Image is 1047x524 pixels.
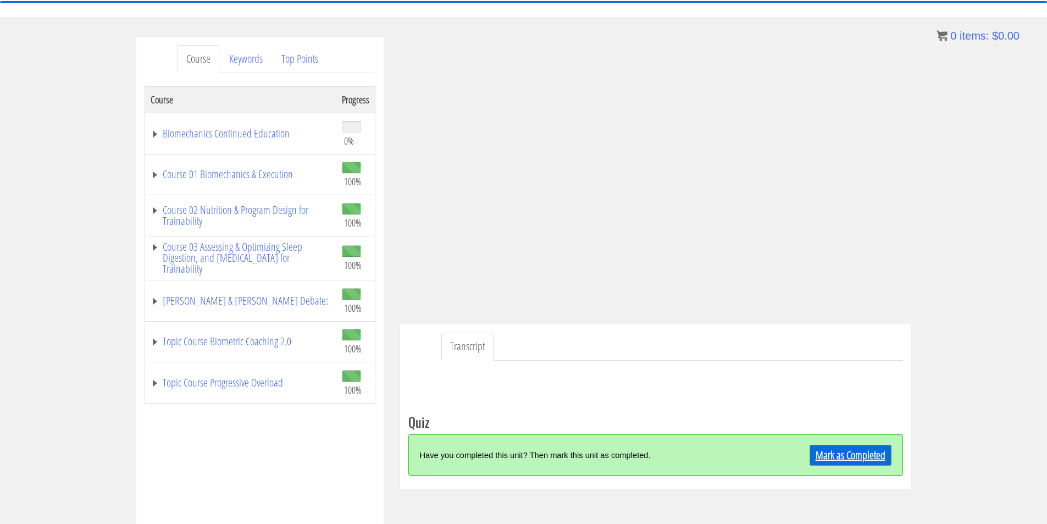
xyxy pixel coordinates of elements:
[344,217,362,229] span: 100%
[344,175,362,187] span: 100%
[420,443,768,467] div: Have you completed this unit? Then mark this unit as completed.
[151,295,331,306] a: [PERSON_NAME] & [PERSON_NAME] Debate:
[151,205,331,227] a: Course 02 Nutrition & Program Design for Trainability
[937,30,948,41] img: icon11.png
[992,30,998,42] span: $
[145,86,336,113] th: Course
[344,343,362,355] span: 100%
[960,30,989,42] span: items:
[344,259,362,271] span: 100%
[151,241,331,274] a: Course 03 Assessing & Optimizing Sleep Digestion, and [MEDICAL_DATA] for Trainability
[273,45,327,73] a: Top Points
[810,445,891,466] a: Mark as Completed
[344,135,354,147] span: 0%
[441,333,494,361] a: Transcript
[937,30,1020,42] a: 0 items: $0.00
[408,415,903,429] h3: Quiz
[151,169,331,180] a: Course 01 Biomechanics & Execution
[151,377,331,388] a: Topic Course Progressive Overload
[992,30,1020,42] bdi: 0.00
[336,86,375,113] th: Progress
[151,336,331,347] a: Topic Course Biometric Coaching 2.0
[151,128,331,139] a: Biomechanics Continued Education
[344,302,362,314] span: 100%
[950,30,956,42] span: 0
[220,45,272,73] a: Keywords
[178,45,219,73] a: Course
[344,384,362,396] span: 100%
